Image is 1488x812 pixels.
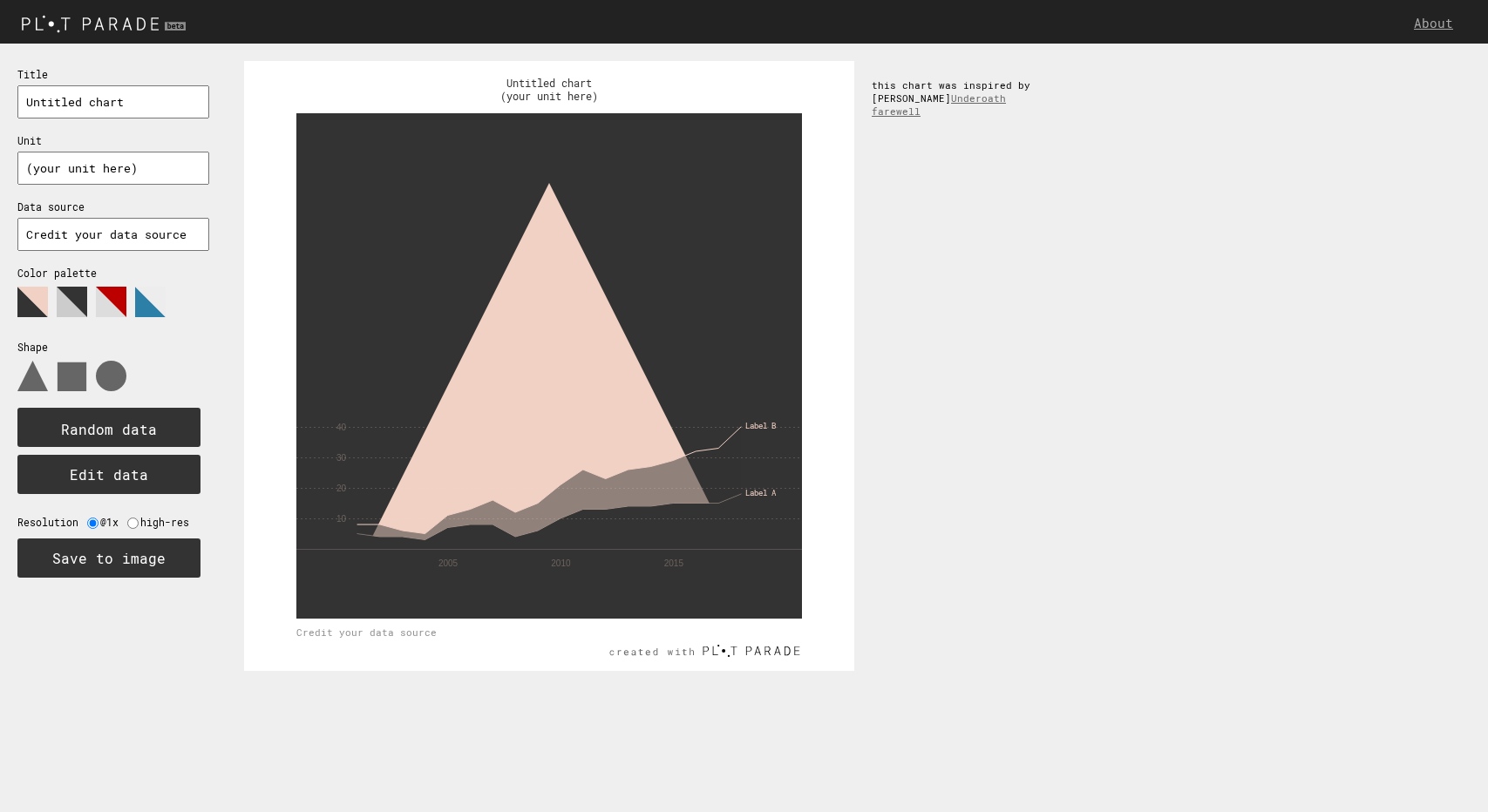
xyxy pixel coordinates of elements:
[17,516,87,529] label: Resolution
[17,341,209,354] p: Shape
[140,516,198,529] label: high-res
[17,538,200,578] button: Save to image
[296,626,437,639] text: Credit your data source
[872,91,1006,118] a: Underoath farewell
[336,514,347,524] tspan: 10
[17,200,209,213] p: Data source
[1414,15,1462,31] a: About
[854,61,1063,135] div: this chart was inspired by [PERSON_NAME]
[664,558,684,568] tspan: 2015
[61,420,157,438] text: Random data
[17,267,209,280] p: Color palette
[745,488,777,497] tspan: Label A
[336,484,347,493] tspan: 20
[506,76,592,90] text: Untitled chart
[17,134,209,147] p: Unit
[100,516,127,529] label: @1x
[745,421,776,430] tspan: Label B
[500,89,598,103] text: (your unit here)
[336,453,347,463] tspan: 30
[551,558,571,568] tspan: 2010
[336,423,347,432] tspan: 40
[17,455,200,494] button: Edit data
[17,68,209,81] p: Title
[438,558,459,568] tspan: 2005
